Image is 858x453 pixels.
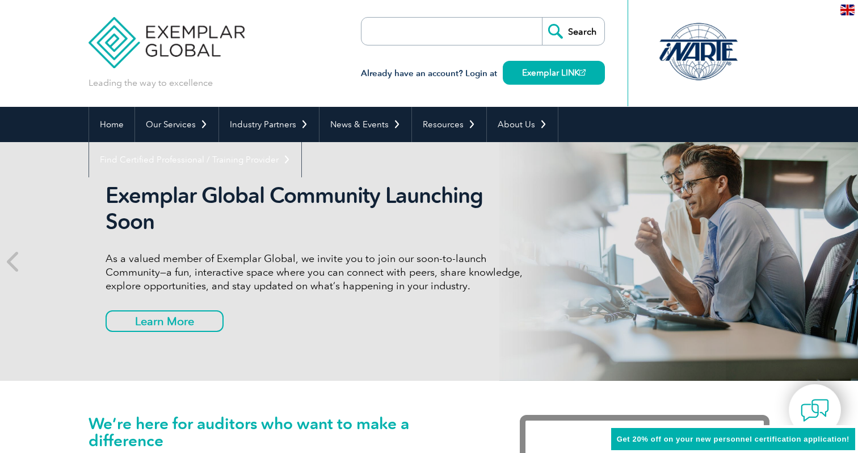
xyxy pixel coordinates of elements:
[801,396,829,425] img: contact-chat.png
[106,182,531,235] h2: Exemplar Global Community Launching Soon
[135,107,218,142] a: Our Services
[840,5,855,15] img: en
[89,142,301,177] a: Find Certified Professional / Training Provider
[106,310,224,332] a: Learn More
[219,107,319,142] a: Industry Partners
[319,107,411,142] a: News & Events
[487,107,558,142] a: About Us
[579,69,586,76] img: open_square.png
[542,18,604,45] input: Search
[89,107,134,142] a: Home
[412,107,486,142] a: Resources
[617,435,849,443] span: Get 20% off on your new personnel certification application!
[503,61,605,85] a: Exemplar LINK
[361,67,605,81] h3: Already have an account? Login at
[89,77,213,89] p: Leading the way to excellence
[106,252,531,293] p: As a valued member of Exemplar Global, we invite you to join our soon-to-launch Community—a fun, ...
[89,415,486,449] h1: We’re here for auditors who want to make a difference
